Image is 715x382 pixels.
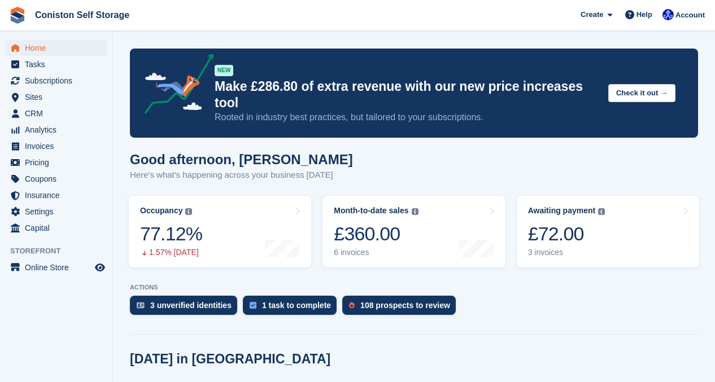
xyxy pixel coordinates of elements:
[636,9,652,20] span: Help
[6,187,107,203] a: menu
[93,261,107,274] a: Preview store
[528,206,596,216] div: Awaiting payment
[215,65,233,76] div: NEW
[215,111,599,124] p: Rooted in industry best practices, but tailored to your subscriptions.
[675,10,705,21] span: Account
[528,222,605,245] div: £72.00
[215,78,599,111] p: Make £286.80 of extra revenue with our new price increases tool
[9,7,26,24] img: stora-icon-8386f47178a22dfd0bd8f6a31ec36ba5ce8667c1dd55bd0f319d3a0aa187defe.svg
[334,206,408,216] div: Month-to-date sales
[6,260,107,275] a: menu
[6,89,107,105] a: menu
[6,155,107,170] a: menu
[130,169,353,182] p: Here's what's happening across your business [DATE]
[581,9,603,20] span: Create
[25,171,93,187] span: Coupons
[412,208,418,215] img: icon-info-grey-7440780725fd019a000dd9b08b2336e03edf1995a4989e88bcd33f0948082b44.svg
[243,296,342,320] a: 1 task to complete
[130,352,330,367] h2: [DATE] in [GEOGRAPHIC_DATA]
[25,106,93,121] span: CRM
[140,222,202,245] div: 77.12%
[140,248,202,257] div: 1.57% [DATE]
[342,296,461,320] a: 108 prospects to review
[608,84,675,103] button: Check it out →
[25,187,93,203] span: Insurance
[334,248,418,257] div: 6 invoices
[250,302,256,309] img: task-75834270c22a3079a89374b754ae025e5fb1db73e45f91037f5363f120a921f8.svg
[25,260,93,275] span: Online Store
[349,302,355,309] img: prospect-51fa495bee0391a8d652442698ab0144808aea92771e9ea1ae160a38d050c398.svg
[137,302,145,309] img: verify_identity-adf6edd0f0f0b5bbfe63781bf79b02c33cf7c696d77639b501bdc392416b5a36.svg
[6,122,107,138] a: menu
[25,40,93,56] span: Home
[25,138,93,154] span: Invoices
[150,301,232,310] div: 3 unverified identities
[130,284,698,291] p: ACTIONS
[10,245,112,257] span: Storefront
[6,204,107,219] a: menu
[185,208,192,215] img: icon-info-grey-7440780725fd019a000dd9b08b2336e03edf1995a4989e88bcd33f0948082b44.svg
[6,220,107,236] a: menu
[25,89,93,105] span: Sites
[6,56,107,72] a: menu
[6,106,107,121] a: menu
[662,9,674,20] img: Jessica Richardson
[322,196,505,267] a: Month-to-date sales £360.00 6 invoices
[262,301,331,310] div: 1 task to complete
[25,220,93,236] span: Capital
[360,301,450,310] div: 108 prospects to review
[140,206,182,216] div: Occupancy
[6,73,107,89] a: menu
[6,171,107,187] a: menu
[129,196,311,267] a: Occupancy 77.12% 1.57% [DATE]
[6,138,107,154] a: menu
[130,152,353,167] h1: Good afternoon, [PERSON_NAME]
[25,122,93,138] span: Analytics
[528,248,605,257] div: 3 invoices
[25,204,93,219] span: Settings
[6,40,107,56] a: menu
[25,73,93,89] span: Subscriptions
[30,6,134,24] a: Coniston Self Storage
[25,56,93,72] span: Tasks
[517,196,699,267] a: Awaiting payment £72.00 3 invoices
[130,296,243,320] a: 3 unverified identities
[135,54,214,118] img: price-adjustments-announcement-icon-8257ccfd72463d97f412b2fc003d46551f7dbcb40ab6d574587a9cd5c0d94...
[598,208,605,215] img: icon-info-grey-7440780725fd019a000dd9b08b2336e03edf1995a4989e88bcd33f0948082b44.svg
[334,222,418,245] div: £360.00
[25,155,93,170] span: Pricing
